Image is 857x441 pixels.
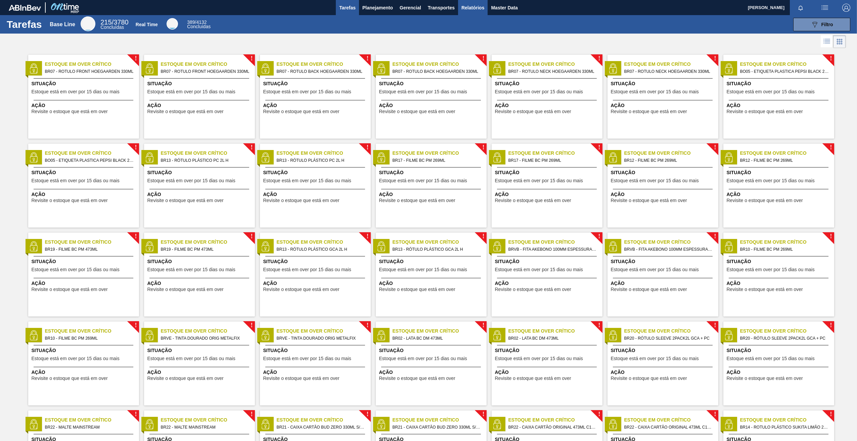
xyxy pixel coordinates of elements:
[263,267,351,272] span: Estoque está em over por 15 dias ou mais
[379,198,455,203] span: Revisite o estoque que está em over
[727,191,832,198] span: Ação
[161,335,250,342] span: BRVE - TINTA DOURADO ORIG METALFIX
[32,102,137,109] span: Ação
[611,198,687,203] span: Revisite o estoque que está em over
[135,323,137,328] span: !
[740,150,834,157] span: Estoque em Over Crítico
[32,280,137,287] span: Ação
[45,68,134,75] span: BR07 - ROTULO FRONT HOEGAARDEN 330ML
[376,152,386,162] img: status
[277,68,365,75] span: BR07 - ROTULO BACK HOEGAARDEN 330ML
[362,4,393,12] span: Planejamento
[461,4,484,12] span: Relatórios
[147,267,235,272] span: Estoque está em over por 15 dias ou mais
[833,35,846,48] div: Visão em Cards
[608,152,618,162] img: status
[495,169,601,176] span: Situação
[724,152,734,162] img: status
[727,347,832,354] span: Situação
[161,246,250,253] span: BR19 - FILME BC PM 473ML
[161,328,255,335] span: Estoque em Over Crítico
[608,330,618,340] img: status
[793,18,850,31] button: Filtro
[263,89,351,94] span: Estoque está em over por 15 dias ou mais
[495,109,571,114] span: Revisite o estoque que está em over
[147,102,253,109] span: Ação
[495,369,601,376] span: Ação
[830,412,832,417] span: !
[830,145,832,150] span: !
[100,18,111,26] span: 215
[611,369,717,376] span: Ação
[508,150,602,157] span: Estoque em Over Crítico
[624,68,713,75] span: BR07 - ROTULO NECK HOEGAARDEN 330ML
[611,347,717,354] span: Situação
[608,63,618,73] img: status
[144,241,154,251] img: status
[495,102,601,109] span: Ação
[740,416,834,424] span: Estoque em Over Crítico
[495,258,601,265] span: Situação
[379,258,485,265] span: Situação
[9,5,41,11] img: TNhmsLtSVTkK8tSr43FrP2fwEKptu5GPRR3wAAAABJRU5ErkJggg==
[611,280,717,287] span: Ação
[598,412,600,417] span: !
[727,89,815,94] span: Estoque está em over por 15 dias ou mais
[147,376,224,381] span: Revisite o estoque que está em over
[495,280,601,287] span: Ação
[29,330,39,340] img: status
[7,20,42,28] h1: Tarefas
[161,416,255,424] span: Estoque em Over Crítico
[624,246,713,253] span: BRVB - FITA AKEBONO 100MM ESPESSURA;250X500MM
[624,150,718,157] span: Estoque em Over Crítico
[492,241,502,251] img: status
[727,198,803,203] span: Revisite o estoque que está em over
[135,412,137,417] span: !
[277,328,371,335] span: Estoque em Over Crítico
[740,61,834,68] span: Estoque em Over Crítico
[161,68,250,75] span: BR07 - ROTULO FRONT HOEGAARDEN 330ML
[624,424,713,431] span: BR22 - CAIXA CARTÃO ORIGINAL 473ML C12 SLEEK
[611,169,717,176] span: Situação
[251,323,253,328] span: !
[32,109,108,114] span: Revisite o estoque que está em over
[366,323,368,328] span: !
[624,239,718,246] span: Estoque em Over Crítico
[482,56,484,61] span: !
[624,335,713,342] span: BR20 - RÓTULO SLEEVE 2PACK2L GCA + PC
[147,287,224,292] span: Revisite o estoque que está em over
[379,369,485,376] span: Ação
[147,198,224,203] span: Revisite o estoque que está em over
[100,24,124,30] span: Concluídas
[727,376,803,381] span: Revisite o estoque que está em over
[147,258,253,265] span: Situação
[508,335,597,342] span: BR02 - LATA BC DM 473ML
[251,412,253,417] span: !
[608,419,618,429] img: status
[727,287,803,292] span: Revisite o estoque que está em over
[376,63,386,73] img: status
[45,239,139,246] span: Estoque em Over Crítico
[724,330,734,340] img: status
[29,63,39,73] img: status
[263,102,369,109] span: Ação
[135,145,137,150] span: !
[29,241,39,251] img: status
[495,287,571,292] span: Revisite o estoque que está em over
[32,356,120,361] span: Estoque está em over por 15 dias ou mais
[260,241,270,251] img: status
[135,234,137,239] span: !
[598,234,600,239] span: !
[492,152,502,162] img: status
[263,347,369,354] span: Situação
[393,239,487,246] span: Estoque em Over Crítico
[714,323,716,328] span: !
[263,80,369,87] span: Situação
[611,178,699,183] span: Estoque está em over por 15 dias ou mais
[263,287,340,292] span: Revisite o estoque que está em over
[277,157,365,164] span: BR13 - RÓTULO PLÁSTICO PC 2L H
[482,234,484,239] span: !
[740,424,829,431] span: BR14 - ROTULO PLÁSTICO SUKITA LIMÃO 2L AH
[611,356,699,361] span: Estoque está em over por 15 dias ou mais
[260,152,270,162] img: status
